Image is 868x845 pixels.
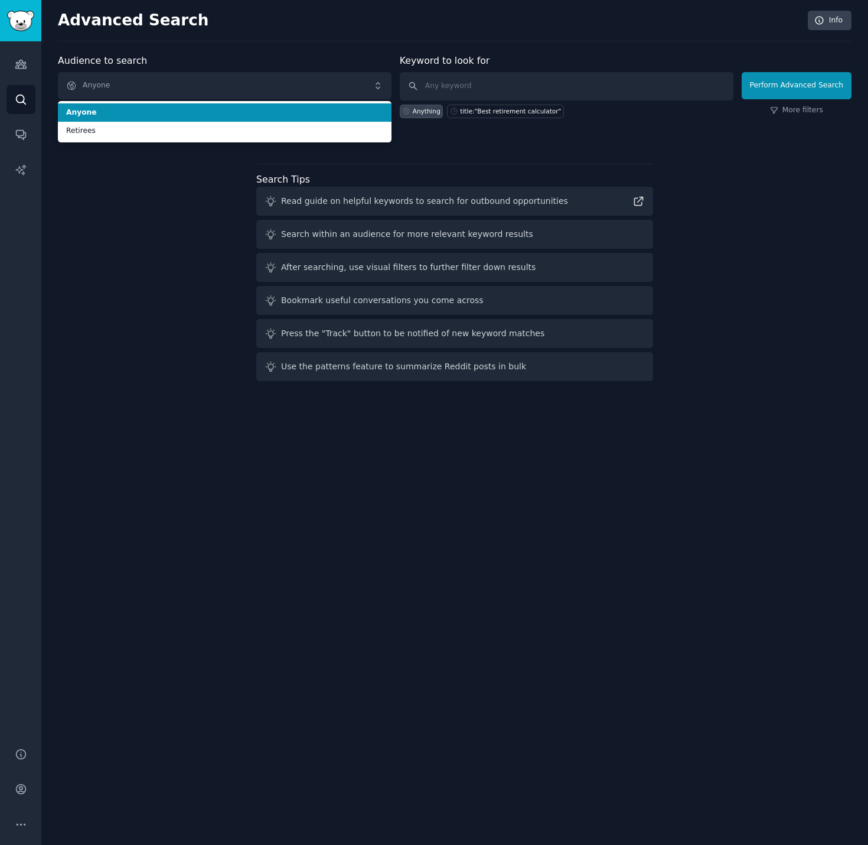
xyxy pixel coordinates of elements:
[66,108,383,118] span: Anyone
[770,105,823,116] a: More filters
[58,101,391,142] ul: Anyone
[7,11,34,31] img: GummySearch logo
[281,228,533,240] div: Search within an audience for more relevant keyword results
[400,55,490,66] label: Keyword to look for
[281,294,484,307] div: Bookmark useful conversations you come across
[58,55,147,66] label: Audience to search
[281,360,526,373] div: Use the patterns feature to summarize Reddit posts in bulk
[66,126,383,136] span: Retirees
[460,107,561,115] div: title:"Best retirement calculator"
[281,327,544,340] div: Press the "Track" button to be notified of new keyword matches
[742,72,851,99] button: Perform Advanced Search
[256,174,310,185] label: Search Tips
[413,107,440,115] div: Anything
[808,11,851,31] a: Info
[58,11,801,30] h2: Advanced Search
[281,195,568,207] div: Read guide on helpful keywords to search for outbound opportunities
[400,72,733,100] input: Any keyword
[58,72,391,99] button: Anyone
[281,261,536,274] div: After searching, use visual filters to further filter down results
